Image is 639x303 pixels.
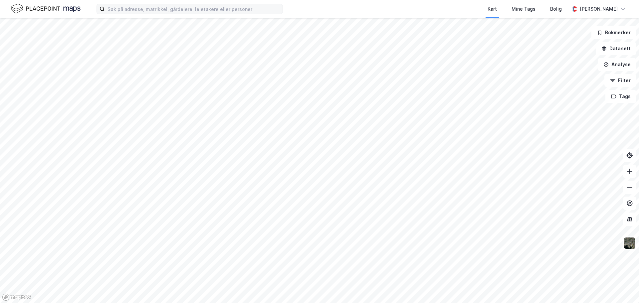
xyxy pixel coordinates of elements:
div: Bolig [550,5,562,13]
div: [PERSON_NAME] [580,5,618,13]
div: Mine Tags [512,5,535,13]
img: logo.f888ab2527a4732fd821a326f86c7f29.svg [11,3,81,15]
input: Søk på adresse, matrikkel, gårdeiere, leietakere eller personer [105,4,283,14]
div: Kart [488,5,497,13]
iframe: Chat Widget [606,271,639,303]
